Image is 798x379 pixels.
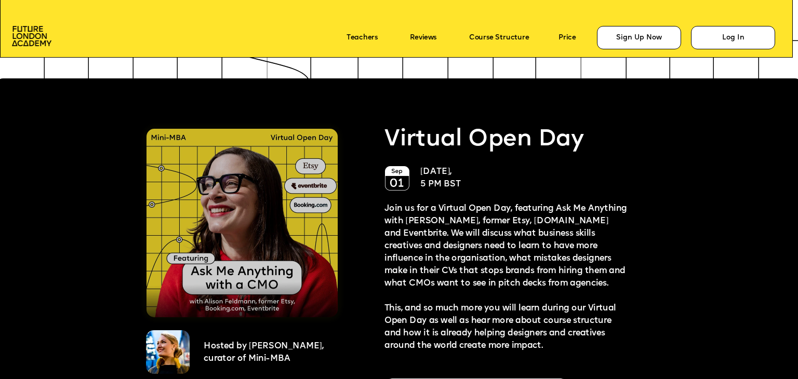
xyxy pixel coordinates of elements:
a: Price [558,34,576,42]
span: 5 PM BST [420,180,461,189]
a: Course Structure [469,34,529,42]
span: Join us for a Virtual Open Day, featuring Ask Me Anything with [PERSON_NAME], former Etsy, [DOMAI... [384,205,629,288]
img: image-e7e3efcd-a32f-4394-913c-0f131028d784.png [385,166,409,191]
a: Reviews [410,34,436,42]
span: Virtual Open Day [384,127,584,152]
span: [DATE], [420,168,451,177]
span: Hosted by [PERSON_NAME], curator of Mini-MBA [204,342,326,363]
a: Teachers [347,34,378,42]
img: image-aac980e9-41de-4c2d-a048-f29dd30a0068.png [12,26,52,46]
span: This, and so much more you will learn during our Virtual Open Day as well as hear more about cour... [384,304,618,350]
